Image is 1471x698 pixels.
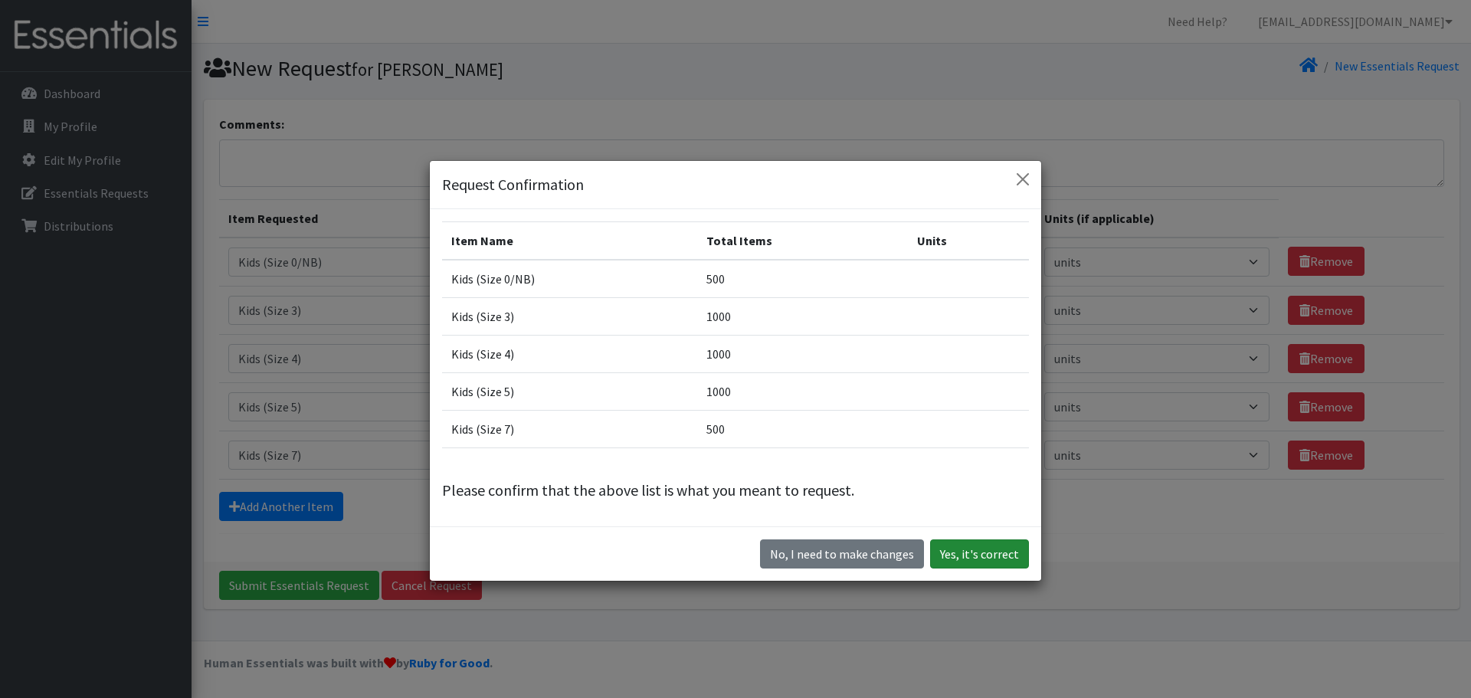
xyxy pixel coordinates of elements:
th: Item Name [442,221,697,260]
button: Close [1011,167,1035,192]
td: 1000 [697,335,908,372]
button: Yes, it's correct [930,539,1029,569]
td: Kids (Size 4) [442,335,697,372]
h5: Request Confirmation [442,173,584,196]
td: 1000 [697,297,908,335]
td: Kids (Size 5) [442,372,697,410]
td: Kids (Size 0/NB) [442,260,697,298]
th: Total Items [697,221,908,260]
p: Please confirm that the above list is what you meant to request. [442,479,1029,502]
th: Units [908,221,1029,260]
button: No I need to make changes [760,539,924,569]
td: Kids (Size 7) [442,410,697,447]
td: 500 [697,410,908,447]
td: 500 [697,260,908,298]
td: 1000 [697,372,908,410]
td: Kids (Size 3) [442,297,697,335]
